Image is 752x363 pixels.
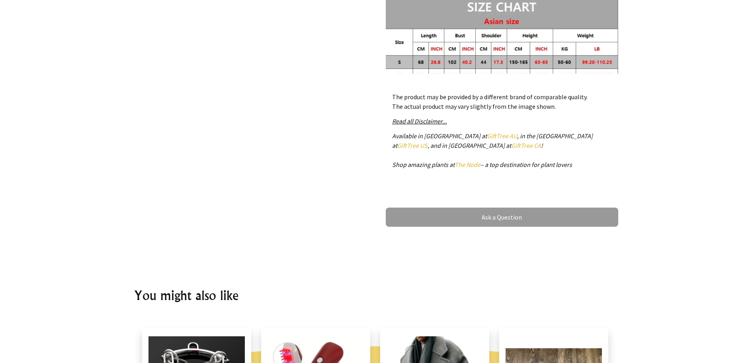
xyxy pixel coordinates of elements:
[386,208,618,227] a: Ask a Question
[392,117,447,125] a: Read all Disclaimer...
[392,92,612,111] p: The product may be provided by a different brand of comparable quality. The actual product may va...
[511,141,541,149] a: GiftTree CA
[455,161,480,169] a: The Node
[397,141,428,149] a: GiftTree US
[487,132,517,140] a: GiftTree AU
[134,286,618,305] h2: You might also like
[392,132,593,169] em: Available in [GEOGRAPHIC_DATA] at , in the [GEOGRAPHIC_DATA] at , and in [GEOGRAPHIC_DATA] at ! S...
